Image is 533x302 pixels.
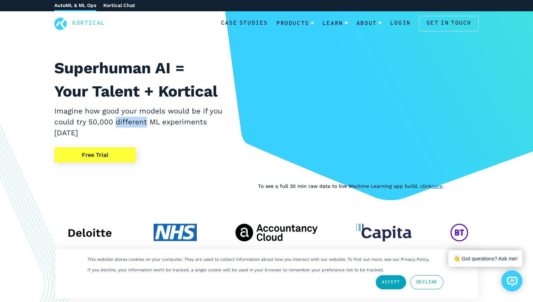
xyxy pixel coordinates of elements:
[258,56,479,180] iframe: YouTube video player
[356,224,411,241] img: Capita client logo
[235,224,318,241] img: The Accountancy Cloud client logo
[419,16,479,31] a: Get in touch
[87,267,384,272] p: If you decline, your information won’t be tracked, a single cookie will be used in your browser t...
[376,275,406,289] a: Accept
[390,19,411,28] a: Login
[431,183,442,189] a: here
[221,19,268,28] a: Case Studies
[410,275,443,289] a: Decline
[258,182,479,190] p: To see a full 30 min raw data to live Machine Learning app build, click .
[72,19,105,28] a: Kortical
[54,147,136,163] a: Free Trial
[323,14,348,33] a: Learn
[356,14,382,33] a: About
[276,14,314,33] a: Products
[54,56,224,103] h1: Superhuman AI = Your Talent + Kortical
[154,224,197,241] img: NHS client logo
[87,257,429,262] p: This website stores cookies on your computer. They are used to collect information about how you ...
[54,106,224,139] h2: Imagine how good your models would be if you could try 50,000 different ML experiments [DATE]
[451,224,468,241] img: BT Global Services client logo
[65,224,115,241] img: Deloitte client logo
